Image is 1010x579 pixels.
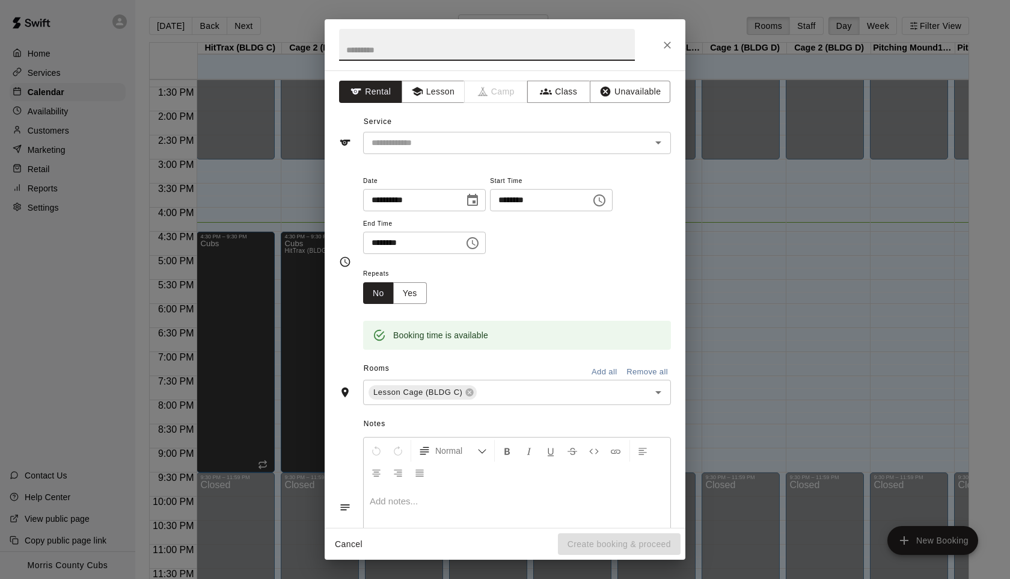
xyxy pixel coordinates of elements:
[363,173,486,190] span: Date
[623,363,671,382] button: Remove all
[587,188,611,212] button: Choose time, selected time is 6:30 PM
[461,231,485,255] button: Choose time, selected time is 7:00 PM
[364,415,671,434] span: Notes
[363,266,436,282] span: Repeats
[461,188,485,212] button: Choose date, selected date is Sep 17, 2025
[540,440,561,462] button: Format Underline
[590,81,670,103] button: Unavailable
[369,386,467,398] span: Lesson Cage (BLDG C)
[339,386,351,398] svg: Rooms
[339,81,402,103] button: Rental
[656,34,678,56] button: Close
[435,445,477,457] span: Normal
[393,324,488,346] div: Booking time is available
[650,384,667,401] button: Open
[519,440,539,462] button: Format Italics
[650,134,667,151] button: Open
[339,137,351,149] svg: Service
[527,81,590,103] button: Class
[402,81,465,103] button: Lesson
[490,173,613,190] span: Start Time
[364,117,392,126] span: Service
[388,462,408,483] button: Right Align
[414,440,492,462] button: Formatting Options
[465,81,528,103] span: Camps can only be created in the Services page
[388,440,408,462] button: Redo
[584,440,604,462] button: Insert Code
[497,440,518,462] button: Format Bold
[363,216,486,232] span: End Time
[366,462,387,483] button: Center Align
[363,282,394,305] button: No
[409,462,430,483] button: Justify Align
[339,256,351,268] svg: Timing
[393,282,427,305] button: Yes
[363,282,427,305] div: outlined button group
[329,533,368,556] button: Cancel
[562,440,583,462] button: Format Strikethrough
[369,385,477,400] div: Lesson Cage (BLDG C)
[339,501,351,513] svg: Notes
[585,363,623,382] button: Add all
[366,440,387,462] button: Undo
[364,364,390,373] span: Rooms
[632,440,653,462] button: Left Align
[605,440,626,462] button: Insert Link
